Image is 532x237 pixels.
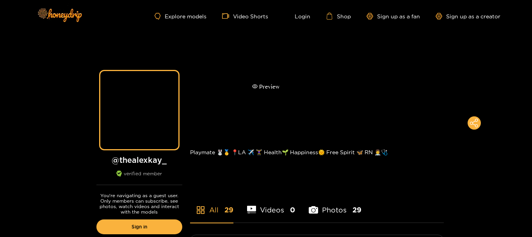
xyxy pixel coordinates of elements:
[252,84,258,89] span: eye
[252,82,280,91] div: Preview
[190,141,444,163] div: Playmate 🐰🥇 📍LA ✈️ 🏋️‍♀️ Health🌱 Happiness🌞 Free Spirit 🦋 RN 👩‍⚕️🩺
[96,193,182,215] p: You're navigating as a guest user. Only members can subscribe, see photos, watch videos and inter...
[436,13,500,20] a: Sign up as a creator
[190,187,233,223] li: All
[247,187,295,223] li: Videos
[96,171,182,185] div: verified member
[96,219,182,234] a: Sign in
[326,12,351,20] a: Shop
[290,205,295,215] span: 0
[222,12,268,20] a: Video Shorts
[367,13,420,20] a: Sign up as a fan
[96,155,182,165] h1: @ thealexkay_
[309,187,361,223] li: Photos
[284,12,310,20] a: Login
[224,205,233,215] span: 29
[155,13,206,20] a: Explore models
[222,12,233,20] span: video-camera
[196,205,205,215] span: appstore
[352,205,361,215] span: 29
